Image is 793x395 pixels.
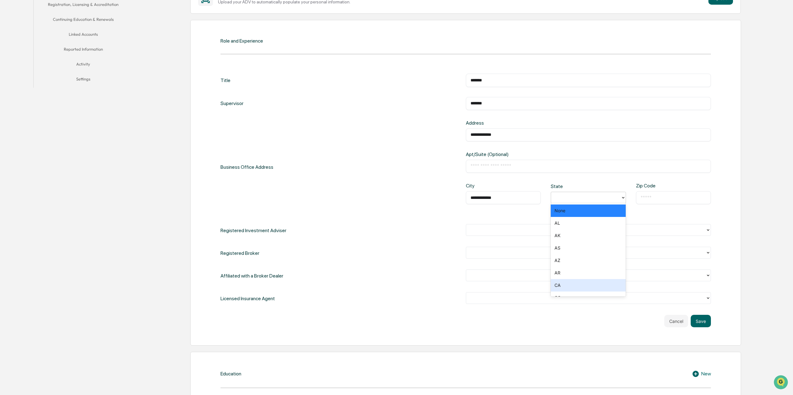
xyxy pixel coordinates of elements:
div: City [466,183,500,189]
div: Title [220,74,230,87]
div: State [551,183,585,189]
button: Save [691,315,711,327]
a: 🖐️Preclearance [4,76,43,87]
div: AZ [551,254,626,267]
button: Settings [34,73,133,88]
div: New [692,370,711,378]
button: Linked Accounts [34,28,133,43]
div: Education [220,371,241,377]
div: AL [551,217,626,229]
div: Role and Experience [220,38,263,44]
img: 1746055101610-c473b297-6a78-478c-a979-82029cc54cd1 [6,47,17,58]
div: Start new chat [21,47,102,53]
button: Cancel [664,315,688,327]
div: 🗄️ [45,79,50,84]
div: Business Office Address [220,120,273,214]
div: CA [551,279,626,292]
div: CO [551,292,626,304]
button: Start new chat [106,49,113,57]
span: Preclearance [12,78,40,84]
span: Pylon [62,105,75,110]
div: Affiliated with a Broker Dealer [220,269,283,282]
div: Supervisor [220,97,243,110]
div: We're available if you need us! [21,53,79,58]
a: Powered byPylon [44,105,75,110]
a: 🗄️Attestations [43,76,80,87]
iframe: Open customer support [773,374,790,391]
a: 🔎Data Lookup [4,87,42,99]
div: Registered Investment Adviser [220,224,286,237]
div: Address [466,120,576,126]
div: AK [551,229,626,242]
div: AR [551,267,626,279]
span: Attestations [51,78,77,84]
span: Data Lookup [12,90,39,96]
p: How can we help? [6,13,113,23]
div: 🖐️ [6,79,11,84]
div: Registered Broker [220,247,259,260]
div: 🔎 [6,90,11,95]
div: Apt/Suite (Optional) [466,151,576,157]
button: Continuing Education & Renewals [34,13,133,28]
div: AS [551,242,626,254]
div: Licensed Insurance Agent [220,292,275,305]
button: Activity [34,58,133,73]
div: Zip Code [636,183,670,189]
div: None [551,204,626,217]
button: Reported Information [34,43,133,58]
